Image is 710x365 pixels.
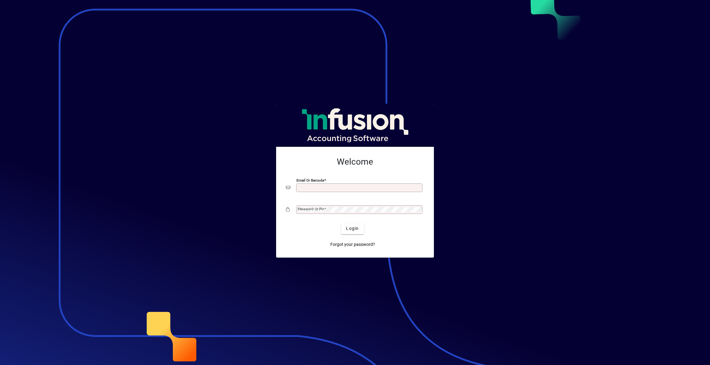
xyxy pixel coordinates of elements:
h2: Welcome [286,157,424,167]
mat-label: Password or Pin [298,207,324,211]
a: Forgot your password? [328,239,377,250]
button: Login [341,223,364,234]
mat-label: Email or Barcode [296,178,324,182]
span: Login [346,225,359,232]
span: Forgot your password? [330,241,375,248]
